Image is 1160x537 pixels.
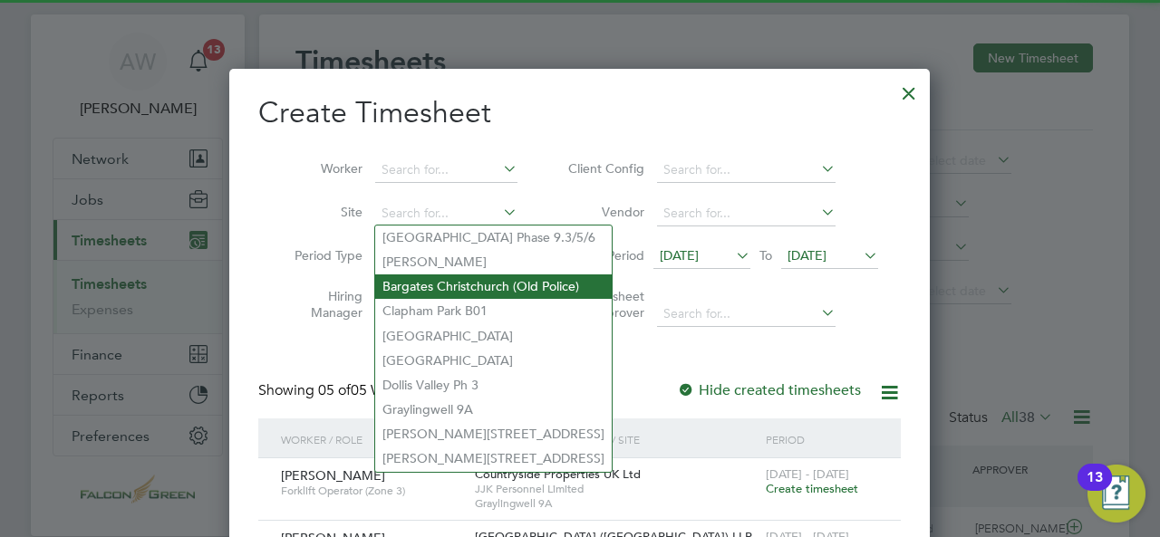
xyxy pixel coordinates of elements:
li: [GEOGRAPHIC_DATA] [375,349,612,373]
span: 05 of [318,381,351,399]
label: Worker [281,160,362,177]
li: Dollis Valley Ph 3 [375,373,612,398]
div: Period [761,418,883,460]
h2: Create Timesheet [258,94,901,132]
span: [DATE] - [DATE] [766,466,849,482]
div: 13 [1087,477,1103,501]
li: Graylingwell 9A [375,398,612,422]
span: To [754,244,778,267]
input: Search for... [375,158,517,183]
label: Period Type [281,247,362,264]
div: Client Config / Vendor / Site [470,418,761,460]
li: [PERSON_NAME][STREET_ADDRESS] [375,422,612,446]
label: Hide created timesheets [677,381,861,399]
span: Graylingwell 9A [475,496,757,511]
button: Open Resource Center, 13 new notifications [1087,465,1145,523]
span: Forklift Operator (Zone 3) [281,484,461,498]
label: Client Config [563,160,644,177]
input: Search for... [375,201,517,226]
li: [GEOGRAPHIC_DATA] [375,324,612,349]
li: [GEOGRAPHIC_DATA] Phase 9.3/5/6 [375,225,612,250]
li: [PERSON_NAME] [375,250,612,274]
input: Search for... [657,201,836,226]
li: Bargates Christchurch (Old Police) [375,274,612,299]
div: Worker / Role [276,418,470,460]
span: Countryside Properties UK Ltd [475,466,641,482]
label: Vendor [563,204,644,220]
span: JJK Personnel Limited [475,482,757,496]
span: [DATE] [660,247,699,264]
label: Hiring Manager [281,288,362,321]
div: Showing [258,381,427,400]
span: 05 Workers [318,381,423,399]
li: Clapham Park B01 [375,299,612,323]
span: Create timesheet [766,481,858,496]
label: Site [281,204,362,220]
li: [PERSON_NAME][STREET_ADDRESS] [375,446,612,471]
span: [DATE] [788,247,826,264]
input: Search for... [657,302,836,327]
input: Search for... [657,158,836,183]
span: [PERSON_NAME] [281,467,385,484]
